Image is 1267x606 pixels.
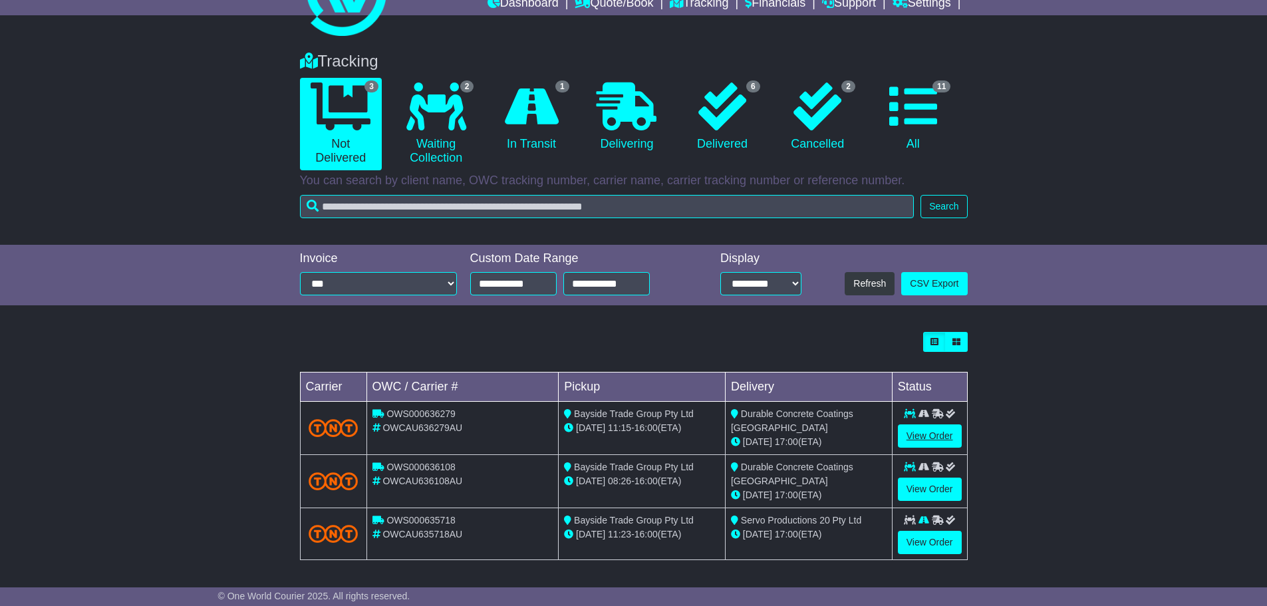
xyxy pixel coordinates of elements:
[218,591,410,601] span: © One World Courier 2025. All rights reserved.
[743,436,772,447] span: [DATE]
[731,408,853,433] span: Durable Concrete Coatings [GEOGRAPHIC_DATA]
[309,419,358,437] img: TNT_Domestic.png
[898,478,962,501] a: View Order
[920,195,967,218] button: Search
[470,251,684,266] div: Custom Date Range
[898,424,962,448] a: View Order
[386,408,456,419] span: OWS000636279
[608,422,631,433] span: 11:15
[775,436,798,447] span: 17:00
[725,373,892,402] td: Delivery
[300,251,457,266] div: Invoice
[386,462,456,472] span: OWS000636108
[932,80,950,92] span: 11
[576,476,605,486] span: [DATE]
[731,488,887,502] div: (ETA)
[564,474,720,488] div: - (ETA)
[845,272,895,295] button: Refresh
[777,78,859,156] a: 2 Cancelled
[382,476,462,486] span: OWCAU636108AU
[490,78,572,156] a: 1 In Transit
[608,529,631,539] span: 11:23
[741,515,861,526] span: Servo Productions 20 Pty Ltd
[743,529,772,539] span: [DATE]
[386,515,456,526] span: OWS000635718
[382,529,462,539] span: OWCAU635718AU
[731,462,853,486] span: Durable Concrete Coatings [GEOGRAPHIC_DATA]
[460,80,474,92] span: 2
[300,174,968,188] p: You can search by client name, OWC tracking number, carrier name, carrier tracking number or refe...
[574,462,694,472] span: Bayside Trade Group Pty Ltd
[720,251,801,266] div: Display
[586,78,668,156] a: Delivering
[564,528,720,541] div: - (ETA)
[564,421,720,435] div: - (ETA)
[559,373,726,402] td: Pickup
[382,422,462,433] span: OWCAU636279AU
[364,80,378,92] span: 3
[901,272,967,295] a: CSV Export
[892,373,967,402] td: Status
[293,52,974,71] div: Tracking
[309,525,358,543] img: TNT_Domestic.png
[746,80,760,92] span: 6
[872,78,954,156] a: 11 All
[576,529,605,539] span: [DATE]
[300,78,382,170] a: 3 Not Delivered
[395,78,477,170] a: 2 Waiting Collection
[608,476,631,486] span: 08:26
[309,472,358,490] img: TNT_Domestic.png
[574,408,694,419] span: Bayside Trade Group Pty Ltd
[574,515,694,526] span: Bayside Trade Group Pty Ltd
[775,529,798,539] span: 17:00
[731,435,887,449] div: (ETA)
[366,373,559,402] td: OWC / Carrier #
[634,422,658,433] span: 16:00
[731,528,887,541] div: (ETA)
[634,529,658,539] span: 16:00
[300,373,366,402] td: Carrier
[681,78,763,156] a: 6 Delivered
[555,80,569,92] span: 1
[775,490,798,500] span: 17:00
[743,490,772,500] span: [DATE]
[898,531,962,554] a: View Order
[841,80,855,92] span: 2
[634,476,658,486] span: 16:00
[576,422,605,433] span: [DATE]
